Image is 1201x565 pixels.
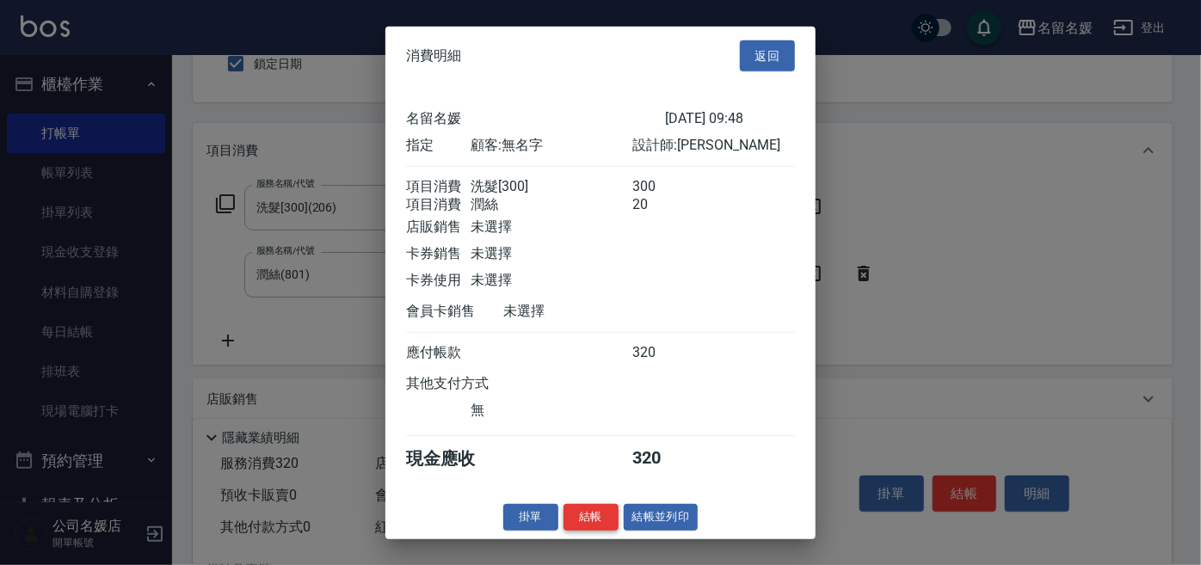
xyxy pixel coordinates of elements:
button: 返回 [740,40,795,71]
button: 結帳 [564,504,619,531]
div: 20 [633,196,698,214]
div: 卡券使用 [406,272,471,290]
div: 其他支付方式 [406,375,536,393]
span: 消費明細 [406,47,461,64]
div: 潤絲 [471,196,632,214]
div: 店販銷售 [406,218,471,236]
div: [DATE] 09:48 [665,110,795,128]
div: 未選擇 [471,272,632,290]
div: 顧客: 無名字 [471,137,632,155]
div: 項目消費 [406,178,471,196]
div: 320 [633,447,698,470]
div: 現金應收 [406,447,503,470]
div: 指定 [406,137,471,155]
div: 會員卡銷售 [406,303,503,321]
div: 320 [633,344,698,362]
div: 未選擇 [471,218,632,236]
div: 無 [471,402,632,420]
div: 未選擇 [503,303,665,321]
div: 洗髮[300] [471,178,632,196]
div: 項目消費 [406,196,471,214]
div: 應付帳款 [406,344,471,362]
div: 設計師: [PERSON_NAME] [633,137,795,155]
div: 未選擇 [471,245,632,263]
div: 卡券銷售 [406,245,471,263]
div: 300 [633,178,698,196]
button: 結帳並列印 [624,504,699,531]
div: 名留名媛 [406,110,665,128]
button: 掛單 [503,504,558,531]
